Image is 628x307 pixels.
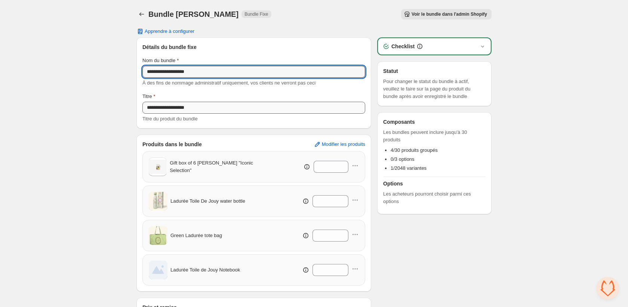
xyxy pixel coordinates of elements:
[322,141,365,147] span: Modifier les produits
[383,180,486,187] h3: Options
[391,43,415,50] h3: Checklist
[383,67,486,75] h3: Statut
[142,141,202,148] h3: Produits dans le bundle
[401,9,492,19] button: Voir le bundle dans l'admin Shopify
[412,11,487,17] span: Voir le bundle dans l'admin Shopify
[142,93,156,100] label: Titre
[149,160,167,174] img: Gift box of 6 Eugénie "Iconic Selection"
[244,11,268,17] span: Bundle Fixe
[142,80,315,86] span: À des fins de nommage administratif uniquement, vos clients ne verront pas ceci
[149,261,167,279] img: Ladurée Toile de Jouy Notebook
[383,78,486,100] span: Pour changer le statut du bundle à actif, veuillez le faire sur la page du produit du bundle aprè...
[142,57,179,64] label: Nom du bundle
[391,147,438,153] span: 4/30 produits groupés
[149,187,167,215] img: Ladurée Toile De Jouy water bottle
[309,138,370,150] button: Modifier les produits
[170,266,240,274] span: Ladurée Toile de Jouy Notebook
[148,10,238,19] h1: Bundle [PERSON_NAME]
[391,165,427,171] span: 1/2048 variantes
[132,26,199,37] button: Apprendre à configurer
[383,118,415,126] h3: Composants
[145,28,194,34] span: Apprendre à configurer
[391,156,415,162] span: 0/3 options
[597,277,619,300] div: Open chat
[136,9,147,19] button: Back
[170,197,245,205] span: Ladurée Toile De Jouy water bottle
[383,129,486,144] span: Les bundles peuvent inclure jusqu'à 30 produits
[170,232,222,239] span: Green Ladurée tote bag
[142,43,365,51] h3: Détails du bundle fixe
[149,221,167,249] img: Green Ladurée tote bag
[142,116,198,122] span: Titre du produit du bundle
[383,190,486,205] span: Les acheteurs pourront choisir parmi ces options
[170,159,272,174] span: Gift box of 6 [PERSON_NAME] "Iconic Selection"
